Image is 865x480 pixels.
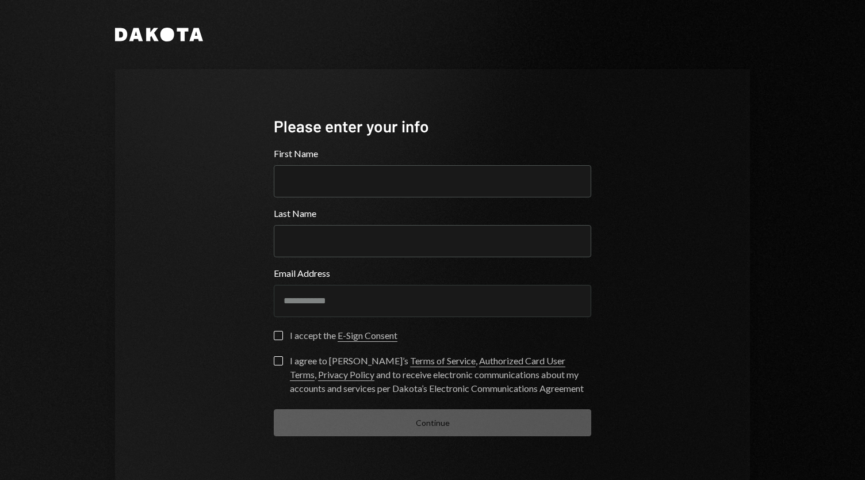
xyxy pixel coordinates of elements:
[290,354,591,395] div: I agree to [PERSON_NAME]’s , , and to receive electronic communications about my accounts and ser...
[274,356,283,365] button: I agree to [PERSON_NAME]’s Terms of Service, Authorized Card User Terms, Privacy Policy and to re...
[274,147,591,161] label: First Name
[290,329,397,342] div: I accept the
[410,355,476,367] a: Terms of Service
[274,115,591,138] div: Please enter your info
[274,207,591,220] label: Last Name
[290,355,565,381] a: Authorized Card User Terms
[318,369,374,381] a: Privacy Policy
[274,331,283,340] button: I accept the E-Sign Consent
[274,266,591,280] label: Email Address
[338,330,397,342] a: E-Sign Consent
